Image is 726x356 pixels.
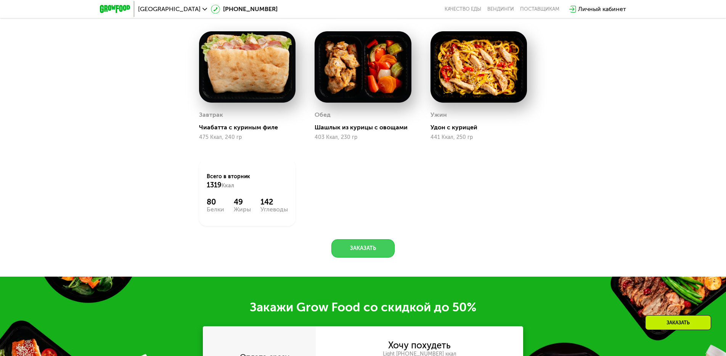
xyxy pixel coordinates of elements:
a: Качество еды [445,6,481,12]
div: Чиабатта с куриным филе [199,124,302,131]
div: 80 [207,197,224,206]
div: Всего в вторник [207,173,288,190]
div: Жиры [234,206,251,213]
div: 441 Ккал, 250 гр [430,134,527,140]
a: [PHONE_NUMBER] [211,5,278,14]
div: Обед [315,109,331,121]
div: 475 Ккал, 240 гр [199,134,296,140]
span: [GEOGRAPHIC_DATA] [138,6,201,12]
span: 1319 [207,181,222,189]
div: Шашлык из курицы с овощами [315,124,417,131]
div: Удон с курицей [430,124,533,131]
div: Ужин [430,109,447,121]
div: Хочу похудеть [388,341,451,350]
div: Белки [207,206,224,213]
div: Личный кабинет [578,5,626,14]
button: Заказать [331,239,395,258]
span: Ккал [222,182,234,189]
div: Заказать [645,315,711,330]
div: поставщикам [520,6,559,12]
div: 142 [260,197,288,206]
div: 49 [234,197,251,206]
div: Завтрак [199,109,223,121]
a: Вендинги [487,6,514,12]
div: 403 Ккал, 230 гр [315,134,411,140]
div: Углеводы [260,206,288,213]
